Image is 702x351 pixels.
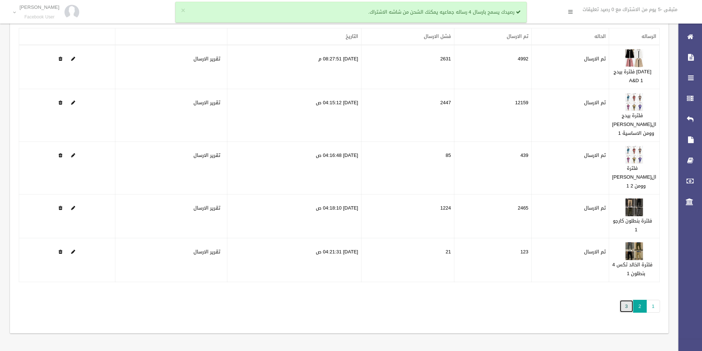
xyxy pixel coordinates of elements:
[612,260,652,278] a: فلترة الخالد تكس 4 بنطلون 1
[181,7,185,14] button: ×
[20,4,59,10] p: [PERSON_NAME]
[625,203,643,213] a: Edit
[619,300,633,313] a: 3
[613,216,652,234] a: فلترة بنطلون كارجو 1
[193,54,220,63] a: تقرير الارسال
[646,300,660,313] a: 1
[625,242,643,260] img: 638950621383454487.jpg
[227,238,362,282] td: [DATE] 04:21:31 ص
[609,28,660,45] th: الرساله
[584,98,606,107] label: تم الارسال
[361,89,454,142] td: 2447
[625,198,643,217] img: 638950620011259678.jpg
[361,45,454,89] td: 2631
[361,142,454,194] td: 85
[454,142,531,194] td: 439
[633,300,647,313] span: 2
[625,54,643,63] a: Edit
[361,238,454,282] td: 21
[454,194,531,238] td: 2465
[64,5,79,20] img: 84628273_176159830277856_972693363922829312_n.jpg
[227,45,362,89] td: [DATE] 08:27:51 م
[71,98,75,107] a: Edit
[71,203,75,213] a: Edit
[625,98,643,107] a: Edit
[20,14,59,20] small: Facebook User
[361,194,454,238] td: 1224
[625,49,643,67] img: 638949473212748844.jpg
[193,151,220,160] a: تقرير الارسال
[612,164,656,190] a: فلترة ال[PERSON_NAME] وومن 2 1
[454,238,531,282] td: 123
[625,151,643,160] a: Edit
[584,151,606,160] label: تم الارسال
[625,247,643,256] a: Edit
[612,111,656,138] a: فلترة بيدج ال[PERSON_NAME] وومن الاساسية 1
[346,32,358,41] a: التاريخ
[584,55,606,63] label: تم الارسال
[71,54,75,63] a: Edit
[175,2,527,22] div: رصيدك يسمح بارسال 4 رساله جماعيه يمكنك الشحن من شاشه الاشتراك.
[614,67,652,85] a: [DATE] فلترة بيدج A&D 1
[584,248,606,256] label: تم الارسال
[193,98,220,107] a: تقرير الارسال
[454,45,531,89] td: 4992
[584,204,606,213] label: تم الارسال
[193,203,220,213] a: تقرير الارسال
[193,247,220,256] a: تقرير الارسال
[227,142,362,194] td: [DATE] 04:16:48 ص
[227,194,362,238] td: [DATE] 04:18:10 ص
[71,247,75,256] a: Edit
[625,145,643,164] img: 638950618627436428.jpg
[71,151,75,160] a: Edit
[625,93,643,111] img: 638950617974778914.jpg
[227,89,362,142] td: [DATE] 04:15:12 ص
[531,28,609,45] th: الحاله
[424,32,451,41] a: فشل الارسال
[507,32,528,41] a: تم الارسال
[454,89,531,142] td: 12159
